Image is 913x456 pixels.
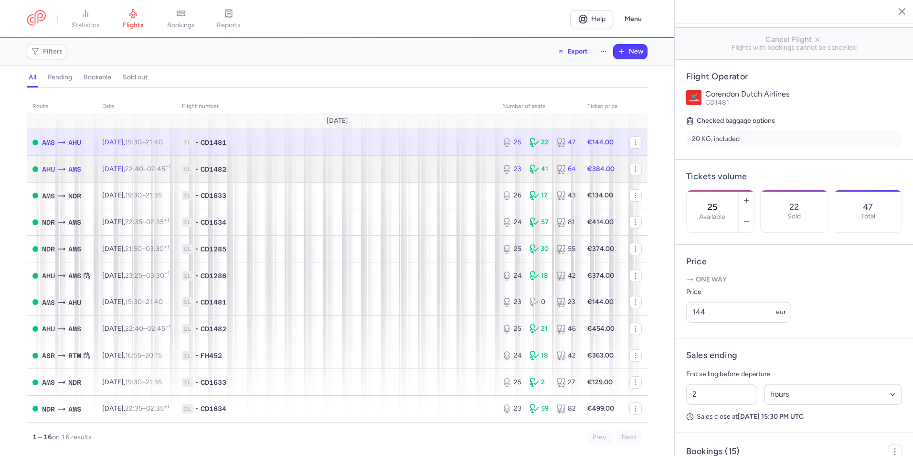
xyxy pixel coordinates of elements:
[32,433,52,441] strong: 1 – 16
[195,191,199,200] span: •
[195,324,199,334] span: •
[587,404,614,413] strong: €499.00
[556,138,576,147] div: 47
[587,378,613,386] strong: €129.00
[125,325,170,333] span: –
[195,138,199,147] span: •
[587,191,613,199] strong: €134.00
[787,213,801,220] p: Sold
[587,351,614,359] strong: €363.00
[629,48,643,55] span: New
[502,217,522,227] div: 24
[556,271,576,281] div: 42
[102,138,163,146] span: [DATE],
[556,244,576,254] div: 55
[556,164,576,174] div: 64
[146,245,169,253] time: 03:30
[182,271,193,281] span: 1L
[587,245,614,253] strong: €374.00
[530,271,549,281] div: 18
[125,165,170,173] span: –
[682,35,906,44] span: Cancel Flight
[62,9,109,30] a: statistics
[570,10,613,28] a: Help
[42,191,55,201] span: AMS
[502,271,522,281] div: 24
[42,377,55,388] span: AMS
[52,433,92,441] span: on 16 results
[165,163,170,170] sup: +1
[164,217,169,223] sup: +1
[102,271,170,280] span: [DATE],
[68,350,81,361] span: RTM
[102,191,162,199] span: [DATE],
[614,44,647,59] button: New
[125,378,162,386] span: –
[48,73,72,82] h4: pending
[567,48,588,55] span: Export
[102,404,169,413] span: [DATE],
[686,256,902,267] h4: Price
[616,430,642,445] button: Next
[147,165,170,173] time: 02:45
[863,202,873,212] p: 47
[125,245,142,253] time: 21:50
[861,213,875,220] p: Total
[619,10,648,28] button: Menu
[68,297,81,308] span: AHU
[789,202,799,212] p: 22
[582,99,624,114] th: Ticket price
[497,99,582,114] th: number of seats
[72,21,100,30] span: statistics
[182,138,193,147] span: 1L
[102,351,162,359] span: [DATE],
[195,404,199,413] span: •
[125,165,143,173] time: 22:40
[42,164,55,174] span: AHU
[587,271,614,280] strong: €374.00
[43,48,63,55] span: Filters
[125,404,169,413] span: –
[530,378,549,387] div: 2
[176,99,497,114] th: Flight number
[68,244,81,254] span: AMS
[556,217,576,227] div: 81
[109,9,157,30] a: flights
[125,138,142,146] time: 19:30
[182,404,193,413] span: 1L
[502,351,522,360] div: 24
[125,191,142,199] time: 19:30
[699,213,725,221] label: Available
[502,378,522,387] div: 25
[125,271,170,280] span: –
[776,308,786,316] span: eur
[686,90,701,105] img: Corendon Dutch Airlines logo
[123,73,148,82] h4: sold out
[146,271,170,280] time: 03:30
[125,298,163,306] span: –
[686,413,902,421] p: Sales close at
[125,218,169,226] span: –
[182,324,193,334] span: 1L
[68,404,81,414] span: AMS
[686,302,791,323] input: ---
[530,297,549,307] div: 0
[102,378,162,386] span: [DATE],
[705,98,729,107] span: CD1481
[201,244,226,254] span: CD1285
[42,244,55,254] span: NDR
[68,217,81,228] span: AMS
[42,404,55,414] span: NDR
[530,404,549,413] div: 59
[551,44,594,59] button: Export
[556,378,576,387] div: 27
[195,351,199,360] span: •
[738,413,804,421] strong: [DATE] 15:30 PM UTC
[42,217,55,228] span: NDR
[125,325,143,333] time: 22:40
[123,21,144,30] span: flights
[556,297,576,307] div: 23
[157,9,205,30] a: bookings
[102,245,169,253] span: [DATE],
[182,297,193,307] span: 1L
